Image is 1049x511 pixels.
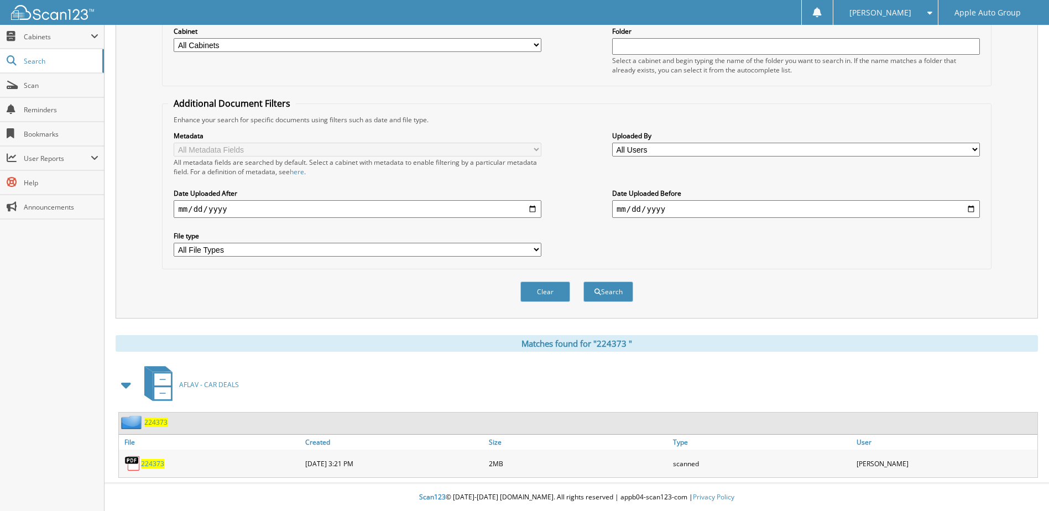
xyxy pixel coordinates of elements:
button: Search [583,281,633,302]
label: Cabinet [174,27,541,36]
span: [PERSON_NAME] [849,9,911,16]
div: Matches found for "224373 " [116,335,1038,352]
div: All metadata fields are searched by default. Select a cabinet with metadata to enable filtering b... [174,158,541,176]
div: scanned [670,452,854,474]
span: Cabinets [24,32,91,41]
div: [DATE] 3:21 PM [302,452,486,474]
div: Select a cabinet and begin typing the name of the folder you want to search in. If the name match... [612,56,980,75]
a: 224373 [144,418,168,427]
a: User [854,435,1037,450]
div: [PERSON_NAME] [854,452,1037,474]
div: Enhance your search for specific documents using filters such as date and file type. [168,115,985,124]
span: Help [24,178,98,187]
a: Size [486,435,670,450]
button: Clear [520,281,570,302]
label: Folder [612,27,980,36]
label: Date Uploaded Before [612,189,980,198]
span: Reminders [24,105,98,114]
span: A F L A V - C A R D E A L S [179,380,239,389]
a: AFLAV - CAR DEALS [138,363,239,406]
label: Metadata [174,131,541,140]
label: File type [174,231,541,241]
div: © [DATE]-[DATE] [DOMAIN_NAME]. All rights reserved | appb04-scan123-com | [105,484,1049,511]
a: Type [670,435,854,450]
img: folder2.png [121,415,144,429]
label: Uploaded By [612,131,980,140]
a: Privacy Policy [693,492,734,502]
img: scan123-logo-white.svg [11,5,94,20]
input: end [612,200,980,218]
span: Bookmarks [24,129,98,139]
legend: Additional Document Filters [168,97,296,109]
label: Date Uploaded After [174,189,541,198]
span: Scan [24,81,98,90]
span: User Reports [24,154,91,163]
a: 224373 [141,459,164,468]
span: 2 2 4 3 7 3 [144,418,168,427]
a: Created [302,435,486,450]
input: start [174,200,541,218]
span: Scan123 [419,492,446,502]
img: PDF.png [124,455,141,472]
span: Search [24,56,97,66]
a: File [119,435,302,450]
span: Announcements [24,202,98,212]
span: 2 2 4 3 7 3 [141,459,164,468]
a: here [290,167,304,176]
div: 2MB [486,452,670,474]
span: Apple Auto Group [954,9,1021,16]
